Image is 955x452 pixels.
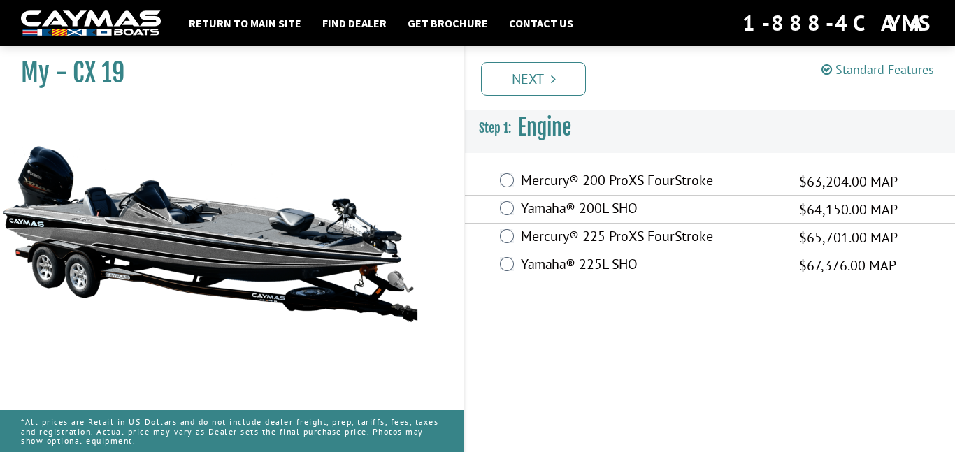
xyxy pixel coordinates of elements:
span: $65,701.00 MAP [799,227,898,248]
div: 1-888-4CAYMAS [742,8,934,38]
p: *All prices are Retail in US Dollars and do not include dealer freight, prep, tariffs, fees, taxe... [21,410,443,452]
a: Standard Features [821,61,934,78]
a: Return to main site [182,14,308,32]
label: Mercury® 200 ProXS FourStroke [521,172,782,192]
a: Contact Us [502,14,580,32]
span: $67,376.00 MAP [799,255,896,276]
label: Yamaha® 225L SHO [521,256,782,276]
ul: Pagination [477,60,955,96]
a: Next [481,62,586,96]
label: Mercury® 225 ProXS FourStroke [521,228,782,248]
span: $64,150.00 MAP [799,199,898,220]
a: Get Brochure [401,14,495,32]
h3: Engine [465,102,955,154]
a: Find Dealer [315,14,394,32]
img: white-logo-c9c8dbefe5ff5ceceb0f0178aa75bf4bb51f6bca0971e226c86eb53dfe498488.png [21,10,161,36]
span: $63,204.00 MAP [799,171,898,192]
label: Yamaha® 200L SHO [521,200,782,220]
h1: My - CX 19 [21,57,429,89]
